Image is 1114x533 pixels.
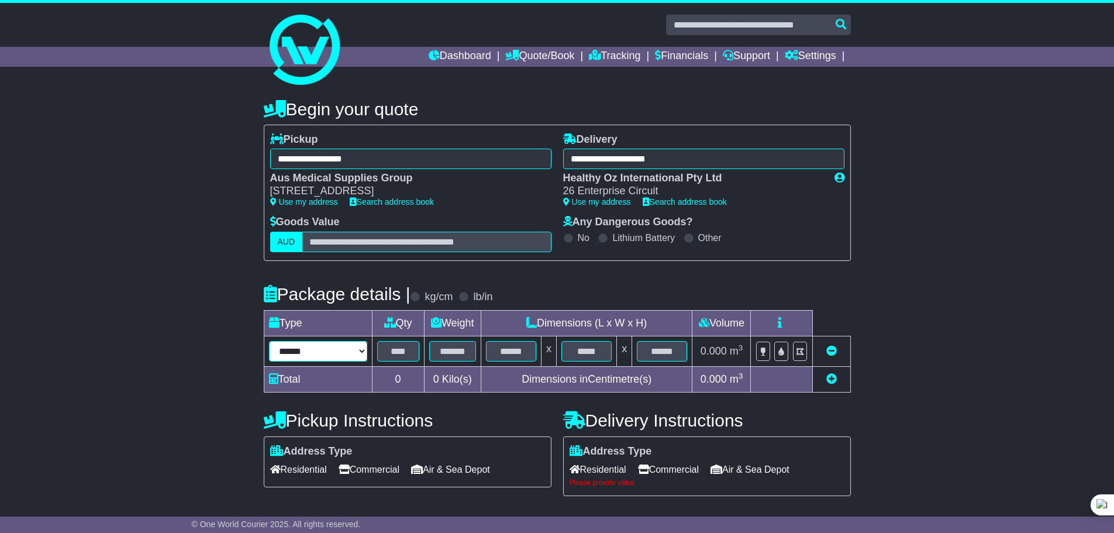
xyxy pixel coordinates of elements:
span: Air & Sea Depot [711,460,789,479]
label: Address Type [270,445,353,458]
a: Use my address [270,197,338,207]
td: x [542,336,557,366]
label: Goods Value [270,216,340,229]
span: Residential [270,460,327,479]
td: x [617,336,632,366]
span: m [730,373,743,385]
span: Residential [570,460,626,479]
td: Qty [372,310,424,336]
label: AUD [270,232,303,252]
a: Dashboard [429,47,491,67]
td: Weight [424,310,481,336]
a: Use my address [563,197,631,207]
span: Commercial [339,460,399,479]
a: Financials [655,47,708,67]
a: Search address book [643,197,727,207]
a: Add new item [826,373,837,385]
sup: 3 [739,343,743,352]
h4: Delivery Instructions [563,411,851,430]
a: Support [723,47,770,67]
label: kg/cm [425,291,453,304]
td: Type [264,310,372,336]
label: Other [698,232,722,243]
td: Dimensions in Centimetre(s) [481,366,692,392]
h4: Package details | [264,284,411,304]
span: Commercial [638,460,699,479]
div: Healthy Oz International Pty Ltd [563,172,823,185]
label: Delivery [563,133,618,146]
td: 0 [372,366,424,392]
label: Address Type [570,445,652,458]
a: Remove this item [826,345,837,357]
label: Lithium Battery [612,232,675,243]
label: Any Dangerous Goods? [563,216,693,229]
div: Aus Medical Supplies Group [270,172,540,185]
a: Tracking [589,47,640,67]
td: Dimensions (L x W x H) [481,310,692,336]
span: © One World Courier 2025. All rights reserved. [192,520,361,529]
td: Volume [692,310,751,336]
span: 0.000 [701,373,727,385]
div: [STREET_ADDRESS] [270,185,540,198]
td: Total [264,366,372,392]
div: Please provide value [570,479,844,487]
label: Pickup [270,133,318,146]
span: Air & Sea Depot [411,460,490,479]
a: Quote/Book [505,47,574,67]
label: lb/in [473,291,492,304]
a: Settings [785,47,836,67]
a: Search address book [350,197,434,207]
td: Kilo(s) [424,366,481,392]
h4: Begin your quote [264,99,851,119]
h4: Pickup Instructions [264,411,551,430]
label: No [578,232,589,243]
span: 0.000 [701,345,727,357]
span: m [730,345,743,357]
div: 26 Enterprise Circuit [563,185,823,198]
span: 0 [433,373,439,385]
sup: 3 [739,372,743,380]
